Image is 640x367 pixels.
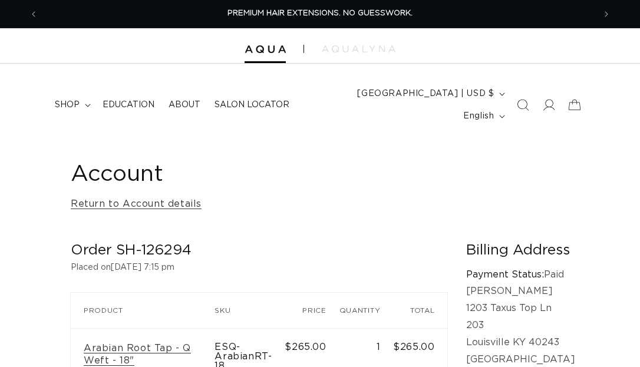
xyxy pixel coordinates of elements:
p: Placed on [71,260,447,275]
h2: Billing Address [466,242,575,260]
span: Education [103,100,154,110]
span: Salon Locator [215,100,289,110]
summary: shop [48,92,95,117]
a: Return to Account details [71,196,202,213]
p: Paid [466,266,575,283]
summary: Search [510,92,536,118]
button: Previous announcement [21,3,47,25]
span: [GEOGRAPHIC_DATA] | USD $ [357,88,494,100]
span: About [169,100,200,110]
span: shop [55,100,80,110]
button: Next announcement [593,3,619,25]
span: English [463,110,494,123]
th: Product [71,293,215,328]
time: [DATE] 7:15 pm [111,263,174,272]
strong: Payment Status: [466,270,544,279]
img: Aqua Hair Extensions [245,45,286,54]
button: English [456,105,510,127]
th: Total [393,293,447,328]
a: Education [95,92,161,117]
a: Arabian Root Tap - Q Weft - 18" [84,342,202,367]
h1: Account [71,160,569,189]
th: Price [285,293,339,328]
a: Salon Locator [207,92,296,117]
h2: Order SH-126294 [71,242,447,260]
span: PREMIUM HAIR EXTENSIONS. NO GUESSWORK. [227,9,413,17]
th: Quantity [339,293,394,328]
button: [GEOGRAPHIC_DATA] | USD $ [350,82,510,105]
th: SKU [215,293,285,328]
img: aqualyna.com [322,45,395,52]
span: $265.00 [285,342,326,352]
a: About [161,92,207,117]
